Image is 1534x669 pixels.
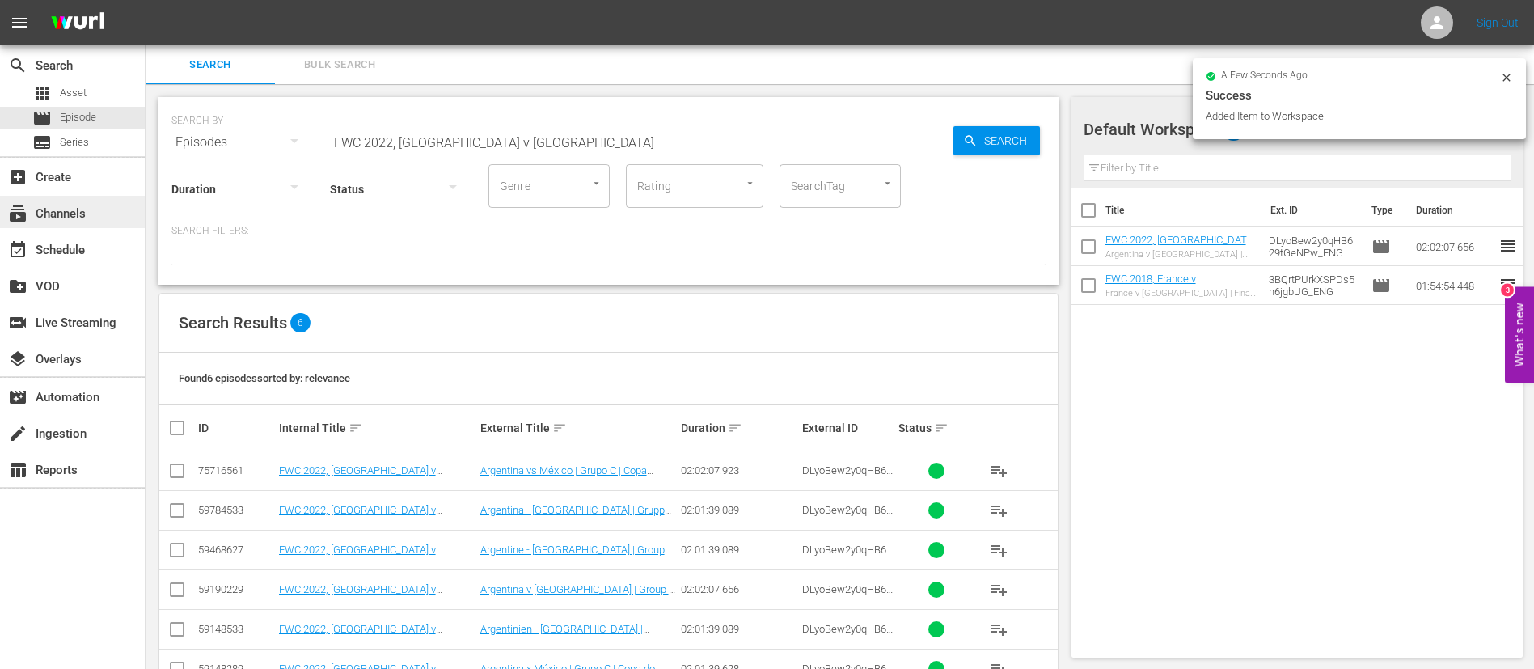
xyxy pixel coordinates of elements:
span: playlist_add [989,580,1008,599]
p: Search Filters: [171,224,1046,238]
div: 3 [1501,283,1514,296]
div: Success [1206,86,1513,105]
div: Status [898,418,974,438]
span: Found 6 episodes sorted by: relevance [179,372,350,384]
span: Episode [1371,276,1391,295]
button: Open [589,176,604,191]
div: Episodes [171,120,314,165]
td: 01:54:54.448 [1409,266,1498,305]
button: playlist_add [979,491,1018,530]
th: Ext. ID [1261,188,1363,233]
span: Reports [8,460,27,480]
div: Added Item to Workspace [1206,108,1496,125]
div: 02:02:07.923 [681,464,797,476]
span: Asset [32,83,52,103]
button: playlist_add [979,570,1018,609]
a: FWC 2022, [GEOGRAPHIC_DATA] v [GEOGRAPHIC_DATA] (EN) [279,583,442,608]
span: Channels [8,204,27,223]
th: Duration [1406,188,1503,233]
a: Argentina v [GEOGRAPHIC_DATA] | Group C | FIFA World Cup [GEOGRAPHIC_DATA] 2022™ | Full Match Replay [480,583,675,620]
span: DLyoBew2y0qHB629tGeNPw_ITA [802,504,893,528]
span: Bulk Search [285,56,395,74]
span: reorder [1498,236,1518,256]
span: Live Streaming [8,313,27,332]
div: 02:02:07.656 [681,583,797,595]
div: External ID [802,421,894,434]
th: Title [1105,188,1261,233]
span: Search [978,126,1040,155]
span: reorder [1498,275,1518,294]
button: Open [880,176,895,191]
span: playlist_add [989,540,1008,560]
th: Type [1362,188,1406,233]
div: Argentina v [GEOGRAPHIC_DATA] | Group C | FIFA World Cup [GEOGRAPHIC_DATA] 2022™ | Full Match Replay [1105,249,1257,260]
span: Search [155,56,265,74]
a: Sign Out [1477,16,1519,29]
div: 59148533 [198,623,274,635]
button: playlist_add [979,610,1018,649]
span: DLyoBew2y0qHB629tGeNPw_ENG [802,583,893,608]
div: 02:01:39.089 [681,623,797,635]
span: sort [349,421,363,435]
span: playlist_add [989,461,1008,481]
a: FWC 2022, [GEOGRAPHIC_DATA] v [GEOGRAPHIC_DATA] (EN) [1105,234,1255,258]
span: Episode [1371,237,1391,256]
span: DLyoBew2y0qHB629tGeNPw_ES [802,464,893,489]
button: Open [742,176,758,191]
span: sort [728,421,742,435]
td: 02:02:07.656 [1409,227,1498,266]
button: playlist_add [979,451,1018,490]
a: FWC 2022, [GEOGRAPHIC_DATA] v [GEOGRAPHIC_DATA] ([GEOGRAPHIC_DATA]) [279,623,442,659]
div: 02:01:39.089 [681,544,797,556]
img: ans4CAIJ8jUAAAAAAAAAAAAAAAAAAAAAAAAgQb4GAAAAAAAAAAAAAAAAAAAAAAAAJMjXAAAAAAAAAAAAAAAAAAAAAAAAgAT5G... [39,4,116,42]
td: DLyoBew2y0qHB629tGeNPw_ENG [1262,227,1365,266]
div: External Title [480,418,677,438]
div: Internal Title [279,418,475,438]
span: Ingestion [8,424,27,443]
div: 59468627 [198,544,274,556]
a: Argentina - [GEOGRAPHIC_DATA] | Gruppo C | Coppa del Mondo FIFA Qatar 2022 | Match completo [480,504,671,540]
div: 02:01:39.089 [681,504,797,516]
a: Argentine - [GEOGRAPHIC_DATA] | Groupe C | Coupe du Monde de la FIFA, [GEOGRAPHIC_DATA] 2022™ | R... [480,544,671,580]
a: FWC 2022, [GEOGRAPHIC_DATA] v [GEOGRAPHIC_DATA], Group Stage - FMR (ES) [279,464,467,501]
div: 59190229 [198,583,274,595]
span: menu [10,13,29,32]
span: Create [8,167,27,187]
a: FWC 2018, France v [GEOGRAPHIC_DATA], Final - FMR (EN) [1105,273,1236,309]
div: Default Workspace [1084,107,1494,152]
span: Search Results [179,313,287,332]
span: Asset [60,85,87,101]
span: DLyoBew2y0qHB629tGeNPw_FR [802,544,893,568]
span: Series [60,134,89,150]
td: 3BQrtPUrkXSPDs5n6jgbUG_ENG [1262,266,1365,305]
span: playlist_add [989,501,1008,520]
span: search [8,56,27,75]
button: playlist_add [979,531,1018,569]
span: 6 [290,313,311,332]
span: sort [934,421,949,435]
button: Open Feedback Widget [1505,286,1534,383]
span: Schedule [8,240,27,260]
div: France v [GEOGRAPHIC_DATA] | Final | 2018 FIFA World Cup Russia™ | Full Match Replay [1105,288,1257,299]
span: Automation [8,387,27,407]
span: movie [32,108,52,128]
span: a few seconds ago [1221,70,1308,83]
span: DLyoBew2y0qHB629tGeNPw_DE [802,623,893,647]
a: Argentina vs México | Grupo C | Copa Mundial de la FIFA Catar 2022™ | Partido Completo [480,464,661,501]
span: subtitles [32,133,52,152]
div: 75716561 [198,464,274,476]
span: 2 [1223,114,1244,148]
button: Search [953,126,1040,155]
div: 59784533 [198,504,274,516]
span: VOD [8,277,27,296]
a: FWC 2022, [GEOGRAPHIC_DATA] v [GEOGRAPHIC_DATA] (IT) [279,504,442,528]
a: FWC 2022, [GEOGRAPHIC_DATA] v [GEOGRAPHIC_DATA] ([GEOGRAPHIC_DATA]) [279,544,442,580]
span: playlist_add [989,620,1008,639]
div: Duration [681,418,797,438]
span: Overlays [8,349,27,369]
div: ID [198,421,274,434]
span: Episode [60,109,96,125]
span: sort [552,421,567,435]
